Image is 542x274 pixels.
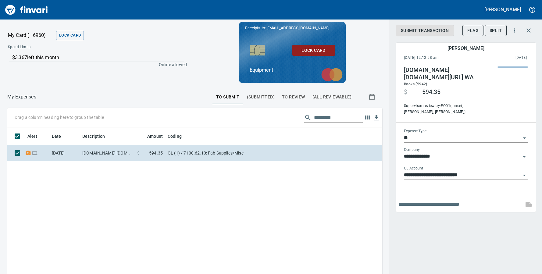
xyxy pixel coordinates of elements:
span: To Submit [216,93,240,101]
span: (Submitted) [247,93,275,101]
span: Alert [27,133,37,140]
label: Company [404,148,420,151]
td: [DOMAIN_NAME] [DOMAIN_NAME][URL] WA [80,145,135,161]
img: mastercard.svg [318,65,346,84]
span: Split [490,27,502,34]
button: Split [485,25,507,36]
p: Receipts to: [245,25,340,31]
p: Online allowed [3,62,187,68]
span: Online transaction [31,151,38,155]
button: Lock Card [292,45,335,56]
span: Coding [168,133,182,140]
td: [DATE] [49,145,80,161]
span: (All Reviewable) [312,93,351,101]
span: Books (5942) [404,82,427,86]
p: Drag a column heading here to group the table [15,114,104,120]
button: Open [520,171,529,180]
span: Lock Card [59,32,81,39]
button: Show transactions within a particular date range [363,90,382,104]
button: Open [520,152,529,161]
span: [DATE] 12:12:58 am [404,55,477,61]
button: Close transaction [521,23,536,38]
span: Description [82,133,113,140]
button: Download Table [372,113,381,123]
span: 594.35 [422,88,440,96]
span: Date [52,133,69,140]
span: To Review [282,93,305,101]
p: My Expenses [7,93,36,101]
td: GL (1) / 7100.62.10: Fab Supplies/Misc [165,145,318,161]
button: Open [520,134,529,142]
button: Flag [462,25,483,36]
span: 594.35 [149,150,163,156]
span: Spend Limits [8,44,108,50]
button: [PERSON_NAME] [483,5,522,14]
span: $ [404,88,407,96]
span: [EMAIL_ADDRESS][DOMAIN_NAME] [266,25,330,31]
h4: [DOMAIN_NAME] [DOMAIN_NAME][URL] WA [404,66,491,81]
span: Supervisor review by: EQ01 (lancet, [PERSON_NAME], [PERSON_NAME]) [404,103,491,115]
h5: [PERSON_NAME] [448,45,484,52]
span: Lock Card [297,47,330,54]
span: Receipt Required [25,151,31,155]
span: $ [137,150,140,156]
span: Alert [27,133,45,140]
img: Finvari [4,2,49,17]
span: Amount [139,133,163,140]
span: Coding [168,133,190,140]
span: Flag [467,27,479,34]
label: GL Account [404,166,423,170]
button: More [508,24,521,37]
span: This charge was settled by the merchant and appears on the 2025/08/16 statement. [477,55,527,61]
p: $3,367 left this month [12,54,184,61]
p: Equipment [250,66,335,74]
label: Expense Type [404,129,426,133]
button: Lock Card [56,31,84,40]
span: Amount [147,133,163,140]
button: Choose columns to display [363,113,372,122]
h5: [PERSON_NAME] [484,6,521,13]
span: This records your note into the expense [521,197,536,212]
span: Submit Transaction [401,27,449,34]
p: My Card (···6960) [8,32,54,39]
button: Submit Transaction [396,25,454,36]
span: Description [82,133,105,140]
nav: breadcrumb [7,93,36,101]
span: Date [52,133,61,140]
